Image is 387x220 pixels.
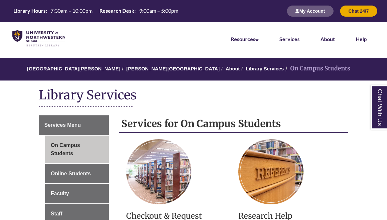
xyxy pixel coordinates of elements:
[139,7,178,14] span: 9:00am – 5:00pm
[27,66,120,71] a: [GEOGRAPHIC_DATA][PERSON_NAME]
[45,184,109,203] a: Faculty
[97,7,137,14] th: Research Desk:
[51,7,93,14] span: 7:30am – 10:00pm
[45,164,109,183] a: Online Students
[320,36,335,42] a: About
[246,66,284,71] a: Library Services
[287,6,334,17] button: My Account
[44,122,81,128] span: Services Menu
[356,36,367,42] a: Help
[340,6,377,17] button: Chat 24/7
[284,64,350,73] li: On Campus Students
[45,136,109,163] a: On Campus Students
[226,66,240,71] a: About
[39,115,109,135] a: Services Menu
[11,7,48,14] th: Library Hours:
[12,30,65,47] img: UNWSP Library Logo
[11,7,181,15] a: Hours Today
[340,8,377,14] a: Chat 24/7
[127,66,220,71] a: [PERSON_NAME][GEOGRAPHIC_DATA]
[119,115,349,133] h2: Services for On Campus Students
[39,87,349,104] h1: Library Services
[279,36,300,42] a: Services
[11,7,181,14] table: Hours Today
[287,8,334,14] a: My Account
[231,36,259,42] a: Resources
